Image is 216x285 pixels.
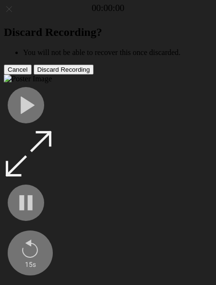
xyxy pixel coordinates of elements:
button: Discard Recording [34,65,94,75]
h2: Discard Recording? [4,26,212,39]
a: 00:00:00 [92,3,124,13]
button: Cancel [4,65,32,75]
li: You will not be able to recover this once discarded. [23,48,212,57]
img: Poster Image [4,75,52,83]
